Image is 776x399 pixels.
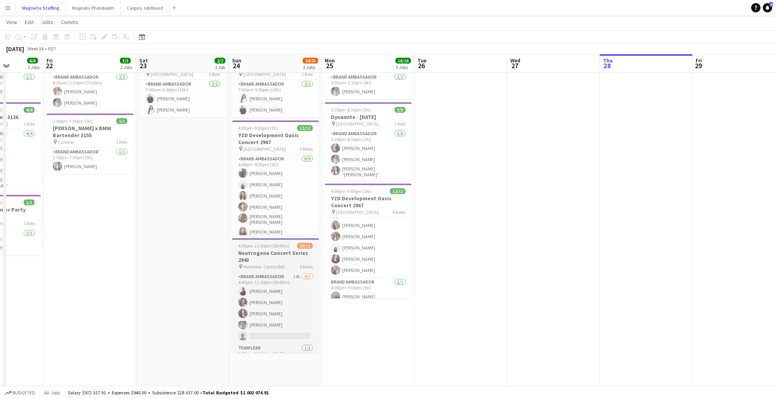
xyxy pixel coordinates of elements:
div: EDT [48,46,56,52]
span: 12/12 [390,188,405,194]
app-card-role: Team Lead1/14:45pm-11:30pm (6h45m) [232,344,319,370]
app-job-card: 4:00pm-9:00pm (5h)12/12YZD Development Oasis Concert 2967 [GEOGRAPHIC_DATA]3 RolesBrand Ambassado... [232,120,319,235]
span: 27 [509,61,520,70]
span: 1 Role [116,139,127,145]
span: [GEOGRAPHIC_DATA] [336,209,379,215]
span: [GEOGRAPHIC_DATA] [243,146,286,152]
h3: [PERSON_NAME] x BMW Bartender 3155 [47,125,133,139]
app-job-card: 4:00pm-9:00pm (5h)12/12YZD Development Oasis Concert 2967 [GEOGRAPHIC_DATA]4 Roles4:00pm-9:00pm (... [325,184,412,298]
span: Comms [61,19,78,26]
span: [GEOGRAPHIC_DATA] [243,71,286,77]
span: 12/12 [297,125,313,131]
span: 23 [138,61,148,70]
app-job-card: 7:00am-5:00pm (10h)2/2Spartan Ottawa - Perfect Sports 3094 [GEOGRAPHIC_DATA]1 RoleBrand Ambassado... [139,46,226,117]
span: All jobs [43,390,61,396]
span: 4 [769,2,773,7]
span: 2/2 [215,58,225,64]
span: 3/3 [120,58,131,64]
app-job-card: 2:00pm-7:00pm (5h)1/1[PERSON_NAME] x BMW Bartender 3155 Caledon1 RoleBrand Ambassador1/12:00pm-7:... [47,114,133,174]
span: 6/6 [27,58,38,64]
span: 29 [695,61,702,70]
div: Salary $972 517.91 + Expenses $940.00 + Subsistence $28 617.00 = [68,390,268,396]
span: Montreal- Centre Bell [243,264,285,270]
app-card-role: Brand Ambassador3/33:30pm-8:30pm (5h)[PERSON_NAME][PERSON_NAME][PERSON_NAME] “[PERSON_NAME]” [PER... [325,129,412,181]
span: 4 Roles [300,264,313,270]
span: View [6,19,17,26]
div: 1 Job [215,64,225,70]
span: 4/4 [24,107,35,113]
app-card-role: Brand Ambassador1/14:00pm-9:00pm (5h)[PERSON_NAME] [325,278,412,304]
span: Total Budgeted $1 002 074.91 [203,390,268,396]
h3: Dynamite - [DATE] [325,114,412,120]
span: 1 Role [301,71,313,77]
span: 16/16 [395,58,411,64]
span: 28 [602,61,613,70]
div: [DATE] [6,45,24,53]
span: 3/3 [395,107,405,113]
span: Wed [510,57,520,64]
div: 3 Jobs [303,64,318,70]
div: 7:00am-5:00pm (10h)2/2Spartan Ottawa - Perfect Sports 3094 [GEOGRAPHIC_DATA]1 RoleBrand Ambassado... [232,46,319,117]
span: 24/25 [303,58,318,64]
button: Magnetic Photobooth [66,0,121,15]
span: 26 [416,61,426,70]
app-job-card: 8:00am-3:30pm (7h30m)2/2BMW - Golf Tournament 3143 Paintbrush1 RoleBrand Ambassador2/28:00am-3:30... [47,46,133,110]
app-card-role: Brand Ambassador9/94:00pm-9:00pm (5h)[PERSON_NAME][PERSON_NAME][PERSON_NAME][PERSON_NAME][PERSON_... [232,155,319,273]
span: 1 Role [209,71,220,77]
span: Thu [603,57,613,64]
span: Sat [139,57,148,64]
span: 4:00pm-9:00pm (5h) [238,125,278,131]
app-card-role: Brand Ambassador2/28:00am-3:30pm (7h30m)[PERSON_NAME][PERSON_NAME] [47,73,133,110]
span: 4:00pm-9:00pm (5h) [331,188,371,194]
div: 3 Jobs [396,64,411,70]
span: Budgeted [12,390,35,396]
span: Jobs [42,19,53,26]
span: 4:45pm-11:30pm (6h45m) [238,243,289,249]
app-card-role: Brand Ambassador2/27:00am-5:00pm (10h)[PERSON_NAME][PERSON_NAME] [232,80,319,117]
div: 2 Jobs [120,64,132,70]
span: 25 [324,61,335,70]
app-card-role: 4:00pm-9:00pm (5h)[PERSON_NAME][PERSON_NAME][PERSON_NAME][PERSON_NAME][PERSON_NAME][PERSON_NAME][... [325,173,412,278]
span: 24 [231,61,241,70]
button: Calgary Job Board [121,0,170,15]
div: 4:45pm-11:30pm (6h45m)10/11Neutrogena Concert Series 2943 Montreal- Centre Bell4 RolesBrand Ambas... [232,238,319,353]
span: 1 Role [23,121,35,127]
span: 3 Roles [300,146,313,152]
span: [GEOGRAPHIC_DATA] [336,121,379,127]
span: Week 34 [26,46,45,52]
span: Caledon [58,139,74,145]
h3: YZD Development Oasis Concert 2967 [325,195,412,209]
app-card-role: Brand Ambassador1/12:00pm-7:00pm (5h)[PERSON_NAME] [47,148,133,174]
span: 22 [45,61,53,70]
span: 3:30pm-8:30pm (5h) [331,107,371,113]
span: 1/1 [116,118,127,124]
span: [GEOGRAPHIC_DATA] [151,71,193,77]
span: 10/11 [297,243,313,249]
span: 2:00pm-7:00pm (5h) [53,118,93,124]
a: 4 [763,3,772,12]
div: 3 Jobs [28,64,40,70]
app-card-role: Brand Ambassador14A4/54:45pm-11:30pm (6h45m)[PERSON_NAME][PERSON_NAME][PERSON_NAME][PERSON_NAME] [232,272,319,344]
span: Sun [232,57,241,64]
app-card-role: Brand Ambassador2/27:00am-5:00pm (10h)[PERSON_NAME][PERSON_NAME] [139,80,226,117]
button: Budgeted [4,389,36,397]
span: 4 Roles [392,209,405,215]
span: Edit [25,19,34,26]
span: 1 Role [394,121,405,127]
span: 1/1 [24,199,35,205]
a: Jobs [38,17,56,27]
span: Mon [325,57,335,64]
app-card-role: Brand Ambassador1/19:30am-1:30pm (4h)[PERSON_NAME] [325,73,412,99]
a: View [3,17,20,27]
a: Edit [22,17,37,27]
h3: Neutrogena Concert Series 2943 [232,249,319,263]
app-job-card: 3:30pm-8:30pm (5h)3/3Dynamite - [DATE] [GEOGRAPHIC_DATA]1 RoleBrand Ambassador3/33:30pm-8:30pm (5... [325,102,412,181]
span: Fri [47,57,53,64]
a: Comms [58,17,81,27]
